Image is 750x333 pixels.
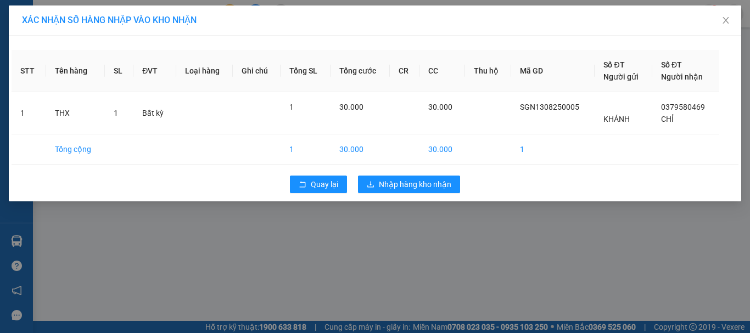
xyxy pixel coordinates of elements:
[105,50,133,92] th: SL
[9,80,160,93] div: Tên hàng: BỌC ( : 1 )
[290,176,347,193] button: rollbackQuay lại
[511,50,595,92] th: Mã GD
[71,9,160,22] div: Trà Vinh
[710,5,741,36] button: Close
[339,103,363,111] span: 30.000
[46,50,105,92] th: Tên hàng
[98,78,113,94] span: SL
[520,103,579,111] span: SGN1308250005
[661,103,705,111] span: 0379580469
[70,58,161,73] div: 20.000
[367,180,374,189] span: download
[379,178,451,190] span: Nhập hàng kho nhận
[9,10,26,22] span: Gửi:
[281,134,330,165] td: 1
[289,103,294,111] span: 1
[311,178,338,190] span: Quay lại
[603,72,639,81] span: Người gửi
[71,22,160,36] div: ĐỆ
[281,50,330,92] th: Tổng SL
[133,50,176,92] th: ĐVT
[70,60,85,72] span: CC :
[419,134,465,165] td: 30.000
[71,36,160,51] div: 0374165089
[22,15,197,25] span: XÁC NHẬN SỐ HÀNG NHẬP VÀO KHO NHẬN
[358,176,460,193] button: downloadNhập hàng kho nhận
[114,109,118,117] span: 1
[661,72,703,81] span: Người nhận
[176,50,233,92] th: Loại hàng
[46,134,105,165] td: Tổng cộng
[12,92,46,134] td: 1
[299,180,306,189] span: rollback
[721,16,730,25] span: close
[428,103,452,111] span: 30.000
[331,50,390,92] th: Tổng cước
[603,115,630,123] span: KHÁNH
[12,50,46,92] th: STT
[465,50,511,92] th: Thu hộ
[71,10,98,22] span: Nhận:
[661,115,674,123] span: CHỈ
[133,92,176,134] td: Bất kỳ
[390,50,419,92] th: CR
[661,60,682,69] span: Số ĐT
[9,9,64,36] div: Duyên Hải
[603,60,624,69] span: Số ĐT
[46,92,105,134] td: THX
[331,134,390,165] td: 30.000
[419,50,465,92] th: CC
[233,50,281,92] th: Ghi chú
[511,134,595,165] td: 1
